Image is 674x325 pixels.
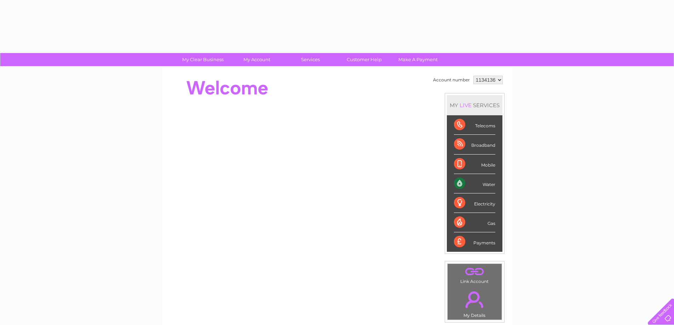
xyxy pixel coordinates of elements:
a: Services [281,53,340,66]
td: My Details [447,285,502,320]
div: MY SERVICES [447,95,502,115]
div: Electricity [454,193,495,213]
a: My Clear Business [174,53,232,66]
div: Water [454,174,495,193]
a: Customer Help [335,53,393,66]
div: LIVE [458,102,473,109]
td: Account number [431,74,472,86]
div: Payments [454,232,495,251]
div: Telecoms [454,115,495,135]
a: My Account [227,53,286,66]
div: Gas [454,213,495,232]
a: . [449,287,500,312]
div: Mobile [454,155,495,174]
td: Link Account [447,263,502,286]
div: Broadband [454,135,495,154]
a: Make A Payment [389,53,447,66]
a: . [449,266,500,278]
